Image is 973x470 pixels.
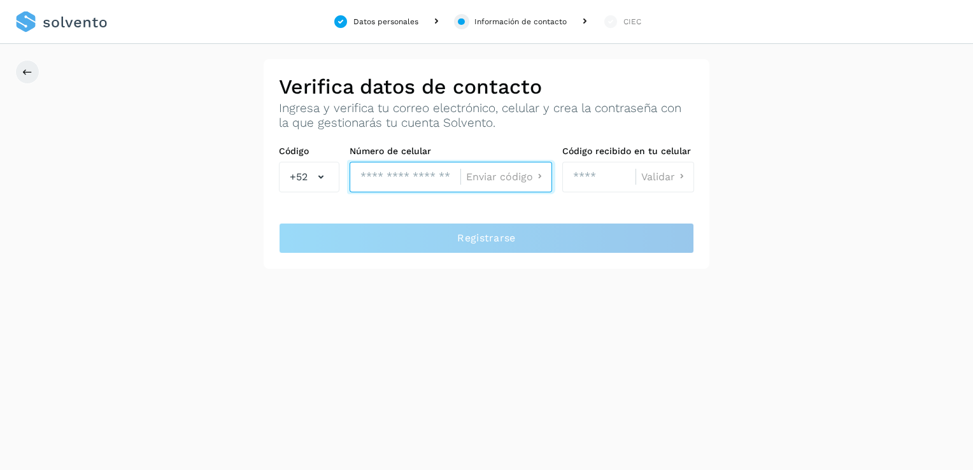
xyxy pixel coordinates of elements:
button: Enviar código [466,170,546,183]
button: Registrarse [279,223,694,253]
p: Ingresa y verifica tu correo electrónico, celular y crea la contraseña con la que gestionarás tu ... [279,101,694,131]
button: Validar [641,170,688,183]
div: CIEC [623,16,641,27]
div: Información de contacto [474,16,567,27]
span: Enviar código [466,172,533,182]
h2: Verifica datos de contacto [279,75,694,99]
div: Datos personales [353,16,418,27]
span: +52 [290,169,308,185]
label: Código [279,146,339,157]
label: Número de celular [350,146,552,157]
label: Código recibido en tu celular [562,146,694,157]
span: Validar [641,172,675,182]
span: Registrarse [457,231,515,245]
